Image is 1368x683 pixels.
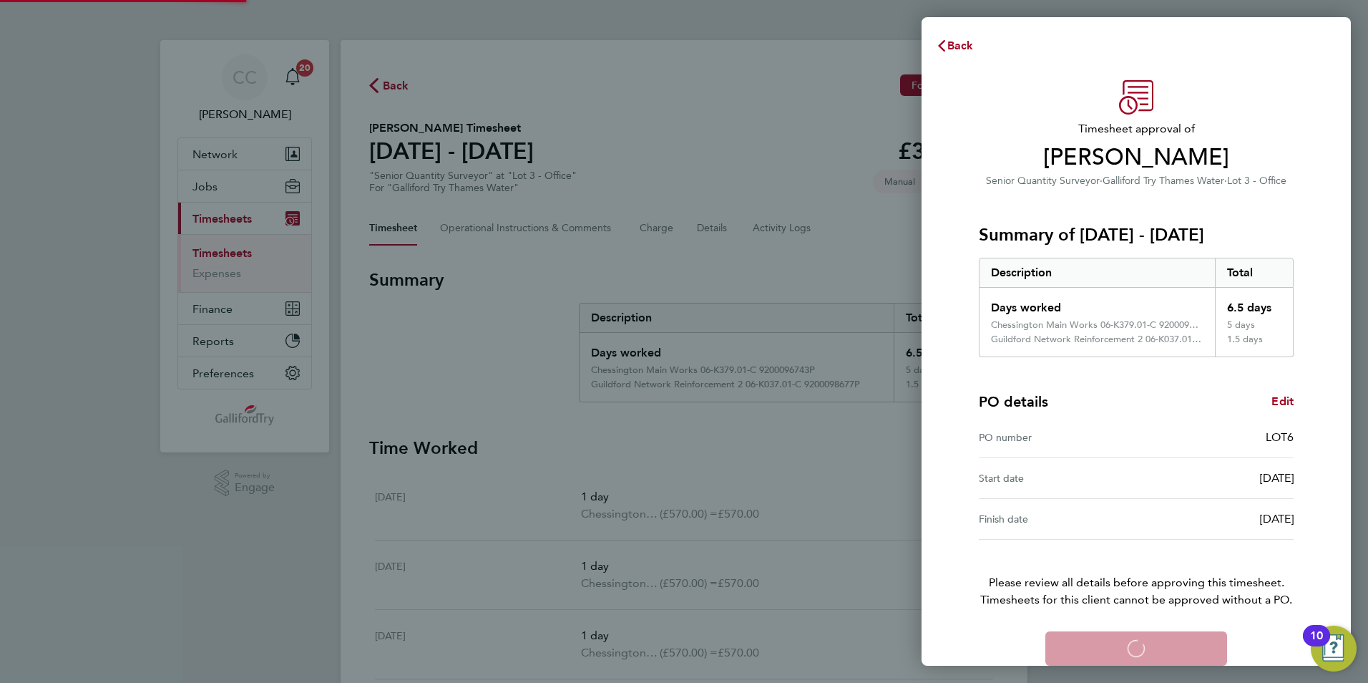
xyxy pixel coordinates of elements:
div: 6.5 days [1215,288,1294,319]
span: Back [947,39,974,52]
span: Edit [1271,394,1294,408]
div: Start date [979,470,1136,487]
div: 5 days [1215,319,1294,334]
div: Chessington Main Works 06-K379.01-C 9200096743P [991,319,1203,331]
h3: Summary of [DATE] - [DATE] [979,223,1294,246]
span: Senior Quantity Surveyor [986,175,1100,187]
button: Back [922,32,988,60]
div: Description [979,258,1215,287]
div: Summary of 18 - 24 Aug 2025 [979,258,1294,357]
div: Finish date [979,510,1136,528]
div: 1.5 days [1215,334,1294,357]
span: Galliford Try Thames Water [1103,175,1224,187]
div: PO number [979,429,1136,446]
div: Days worked [979,288,1215,319]
span: Timesheets for this client cannot be approved without a PO. [962,591,1311,609]
button: Open Resource Center, 10 new notifications [1311,626,1357,672]
span: LOT6 [1266,430,1294,444]
div: [DATE] [1136,470,1294,487]
span: · [1224,175,1227,187]
div: [DATE] [1136,510,1294,528]
span: · [1100,175,1103,187]
div: 10 [1310,636,1323,654]
span: Lot 3 - Office [1227,175,1286,187]
span: [PERSON_NAME] [979,143,1294,172]
div: Guildford Network Reinforcement 2 06-K037.01-C 9200098677P [991,334,1203,345]
div: Total [1215,258,1294,287]
span: Timesheet approval of [979,120,1294,137]
p: Please review all details before approving this timesheet. [962,540,1311,609]
h4: PO details [979,392,1048,412]
a: Edit [1271,393,1294,410]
